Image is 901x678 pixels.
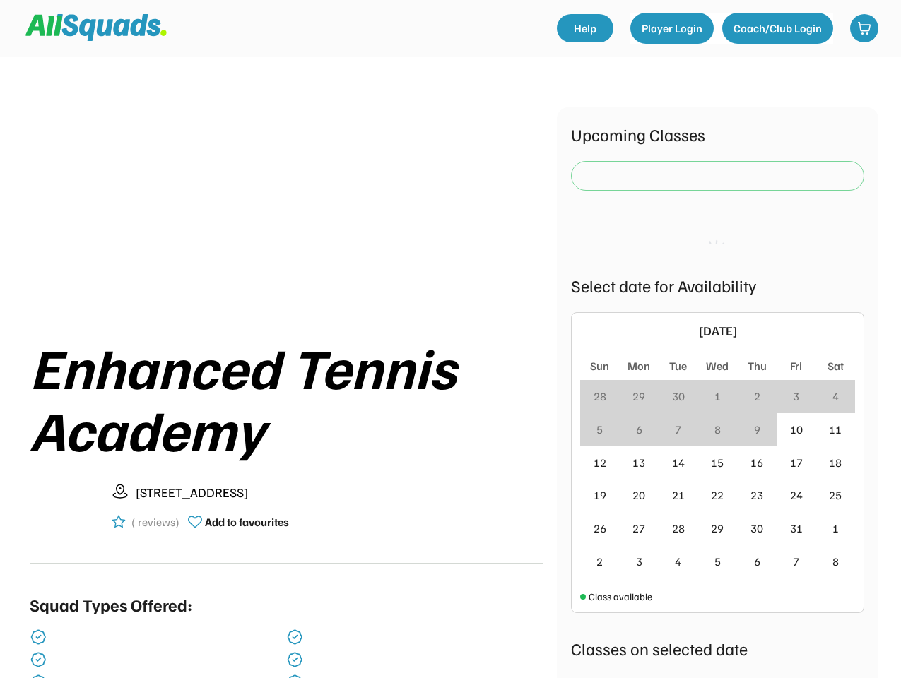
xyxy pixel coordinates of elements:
div: 11 [829,421,842,438]
div: 30 [750,520,763,537]
div: 8 [714,421,721,438]
div: Thu [748,357,767,374]
img: shopping-cart-01%20%281%29.svg [857,21,871,35]
div: 7 [793,553,799,570]
button: Player Login [630,13,714,44]
div: Upcoming Classes [571,121,864,147]
img: Squad%20Logo.svg [25,14,167,41]
div: Class available [589,589,652,604]
img: check-verified-01.svg [286,651,303,668]
button: Coach/Club Login [722,13,833,44]
div: 7 [675,421,681,438]
img: check-verified-01.svg [30,629,47,646]
div: 26 [594,520,606,537]
a: Help [557,14,613,42]
div: 28 [672,520,685,537]
img: check-verified-01.svg [286,629,303,646]
div: 31 [790,520,803,537]
div: Enhanced Tennis Academy [30,335,543,460]
div: 1 [714,388,721,405]
div: 9 [754,421,760,438]
div: 22 [711,487,724,504]
div: 30 [672,388,685,405]
div: Mon [628,357,650,374]
div: 16 [750,454,763,471]
div: 3 [793,388,799,405]
div: 15 [711,454,724,471]
div: 28 [594,388,606,405]
div: 25 [829,487,842,504]
div: Sun [590,357,609,374]
div: 6 [636,421,642,438]
div: [STREET_ADDRESS] [136,483,543,502]
div: Select date for Availability [571,273,864,298]
div: 13 [632,454,645,471]
div: 12 [594,454,606,471]
div: 18 [829,454,842,471]
div: 21 [672,487,685,504]
div: 19 [594,487,606,504]
div: 8 [832,553,839,570]
div: 23 [750,487,763,504]
div: 2 [754,388,760,405]
div: 29 [711,520,724,537]
div: Add to favourites [205,513,289,530]
div: Tue [669,357,687,374]
div: 3 [636,553,642,570]
div: 10 [790,421,803,438]
div: 14 [672,454,685,471]
img: yH5BAEAAAAALAAAAAABAAEAAAIBRAA7 [30,471,100,542]
div: Sat [828,357,844,374]
div: 4 [832,388,839,405]
div: Wed [706,357,729,374]
div: 17 [790,454,803,471]
div: 4 [675,553,681,570]
div: 29 [632,388,645,405]
div: 6 [754,553,760,570]
div: 2 [596,553,603,570]
div: Fri [790,357,802,374]
div: 20 [632,487,645,504]
div: 27 [632,520,645,537]
div: 24 [790,487,803,504]
img: yH5BAEAAAAALAAAAAABAAEAAAIBRAA7 [92,107,481,319]
div: Classes on selected date [571,636,864,661]
div: 5 [596,421,603,438]
div: 5 [714,553,721,570]
div: [DATE] [604,321,831,340]
img: check-verified-01.svg [30,651,47,668]
div: Squad Types Offered: [30,592,192,617]
div: ( reviews) [131,513,179,530]
div: 1 [832,520,839,537]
